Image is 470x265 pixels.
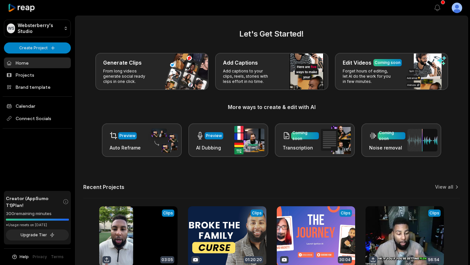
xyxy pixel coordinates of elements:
a: Brand template [4,82,71,92]
a: View all [435,184,453,190]
div: 300 remaining minutes [6,210,69,217]
h3: Noise removal [369,144,405,151]
a: Privacy [33,254,47,260]
div: Preview [119,133,135,139]
span: Help [20,254,29,260]
img: transcription.png [321,126,351,154]
div: *Usage resets on [DATE] [6,223,69,227]
h3: Edit Videos [343,59,371,67]
h3: Add Captions [223,59,258,67]
h3: AI Dubbing [196,144,223,151]
div: WS [7,23,15,33]
h3: Auto Reframe [110,144,141,151]
h3: More ways to create & edit with AI [83,103,460,111]
a: Calendar [4,101,71,111]
div: Coming soon [375,60,400,66]
div: Coming soon [292,130,318,142]
h2: Let's Get Started! [83,28,460,40]
img: noise_removal.png [407,129,437,151]
h3: Transcription [283,144,319,151]
div: Coming soon [379,130,404,142]
a: Projects [4,70,71,80]
a: Home [4,57,71,68]
h3: Generate Clips [103,59,142,67]
p: Forget hours of editing, let AI do the work for you in few minutes. [343,69,393,84]
p: From long videos generate social ready clips in one click. [103,69,154,84]
img: ai_dubbing.png [234,126,264,154]
div: Preview [206,133,222,139]
button: Help [11,254,29,260]
span: Creator (AppSumo T1) Plan! [6,195,63,209]
button: Create Project [4,42,71,54]
p: Websterberry's Studio [18,23,61,34]
img: auto_reframe.png [148,128,178,153]
button: Upgrade Tier [6,229,69,241]
a: Terms [51,254,64,260]
h2: Recent Projects [83,184,124,190]
span: Connect Socials [4,113,71,124]
p: Add captions to your clips, reels, stories with less effort in no time. [223,69,274,84]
